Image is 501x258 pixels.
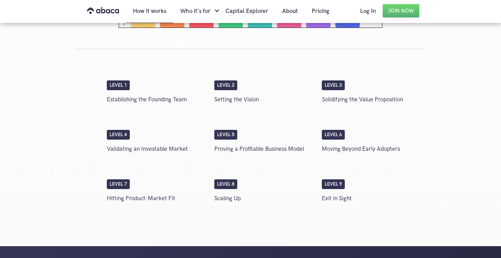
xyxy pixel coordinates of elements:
div: Level 7 [107,179,130,189]
p: Exit in Sight [322,193,422,204]
div: Level 1 [107,80,130,90]
div: Level 5 [214,130,237,140]
p: Solidifying the Value Proposition [322,94,422,105]
div: Level 2 [214,80,237,90]
p: Moving Beyond Early Adopters [322,143,422,155]
p: Setting the Vision [214,94,315,105]
div: Level 4 [107,130,130,140]
p: Hitting Product-Market Fit [107,193,207,204]
p: Validating an Investable Market [107,143,207,155]
a: Join Now [383,4,419,17]
div: Level 6 [322,130,345,140]
div: Level 3 [322,80,345,90]
p: Scaling Up [214,193,315,204]
div: Level 9 [322,179,345,189]
p: Proving a Profitable Business Model [214,143,315,155]
div: Level 8 [214,179,237,189]
p: Establishing the Founding Team [107,94,207,105]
